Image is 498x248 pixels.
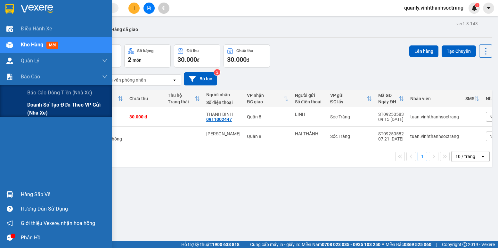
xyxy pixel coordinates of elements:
[330,93,367,98] div: VP gửi
[480,154,486,159] svg: open
[404,242,431,247] strong: 0369 525 060
[102,58,107,63] span: down
[181,241,240,248] span: Hỗ trợ kỹ thuật:
[295,112,324,117] div: LINH
[21,73,40,81] span: Báo cáo
[172,77,177,83] svg: open
[378,117,404,122] div: 09:15 [DATE]
[7,220,13,226] span: notification
[174,44,220,68] button: Đã thu30.000đ
[244,241,245,248] span: |
[378,93,399,98] div: Mã GD
[129,114,161,119] div: 30.000 đ
[6,74,13,80] img: solution-icon
[302,241,380,248] span: Miền Nam
[7,206,13,212] span: question-circle
[247,114,289,119] div: Quận 8
[224,44,270,68] button: Chưa thu30.000đ
[27,89,92,97] span: Báo cáo dòng tiền (nhà xe)
[177,56,197,63] span: 30.000
[486,5,492,11] span: caret-down
[21,25,52,33] span: Điều hành xe
[378,131,404,136] div: ST09250582
[106,22,143,37] button: Hàng đã giao
[21,204,107,214] div: Hướng dẫn sử dụng
[128,56,131,63] span: 2
[206,92,241,97] div: Người nhận
[295,131,324,136] div: HAI THÀNH
[206,112,241,117] div: THANH BÌNH
[410,114,459,119] div: tuan.vinhthanhsoctrang
[330,114,372,119] div: Sóc Trăng
[247,99,283,104] div: ĐC giao
[102,77,146,83] div: Chọn văn phòng nhận
[132,6,136,10] span: plus
[409,45,438,57] button: Lên hàng
[5,4,14,14] img: logo-vxr
[124,44,171,68] button: Số lượng2món
[184,72,217,85] button: Bộ lọc
[476,3,478,7] span: 1
[378,99,399,104] div: Ngày ĐH
[6,191,13,198] img: warehouse-icon
[143,3,155,14] button: file-add
[6,26,13,32] img: warehouse-icon
[21,57,39,65] span: Quản Lý
[128,3,140,14] button: plus
[21,219,95,227] span: Giới thiệu Vexere, nhận hoa hồng
[27,101,107,117] span: Doanh số tạo đơn theo VP gửi (nhà xe)
[247,134,289,139] div: Quận 8
[46,42,58,49] span: mới
[462,242,467,247] span: copyright
[455,153,475,160] div: 10 / trang
[206,100,241,105] div: Số điện thoại
[247,58,249,63] span: đ
[168,99,195,104] div: Trạng thái
[206,131,241,136] div: NGỌC PHÁT
[165,90,203,107] th: Toggle SortBy
[168,93,195,98] div: Thu hộ
[410,96,459,101] div: Nhân viên
[330,134,372,139] div: Sóc Trăng
[442,45,476,57] button: Tạo Chuyến
[322,242,380,247] strong: 0708 023 035 - 0935 103 250
[21,42,43,48] span: Kho hàng
[21,190,107,199] div: Hàng sắp về
[147,6,151,10] span: file-add
[475,3,479,7] sup: 1
[236,49,253,53] div: Chưa thu
[386,241,431,248] span: Miền Bắc
[378,136,404,141] div: 07:21 [DATE]
[399,4,469,12] span: quanly.vinhthanhsoctrang
[382,243,384,246] span: ⚪️
[436,241,437,248] span: |
[247,93,283,98] div: VP nhận
[375,90,407,107] th: Toggle SortBy
[456,20,478,27] div: ver 1.8.143
[410,134,459,139] div: tuan.vinhthanhsoctrang
[6,58,13,64] img: warehouse-icon
[133,58,142,63] span: món
[158,3,169,14] button: aim
[7,235,13,241] span: message
[378,112,404,117] div: ST09250583
[483,3,494,14] button: caret-down
[212,242,240,247] strong: 1900 633 818
[6,42,13,48] img: warehouse-icon
[471,5,477,11] img: icon-new-feature
[197,58,200,63] span: đ
[330,99,367,104] div: ĐC lấy
[418,152,427,161] button: 1
[295,93,324,98] div: Người gửi
[214,69,220,76] sup: 2
[465,96,474,101] div: SMS
[462,90,483,107] th: Toggle SortBy
[327,90,375,107] th: Toggle SortBy
[295,99,324,104] div: Số điện thoại
[250,241,300,248] span: Cung cấp máy in - giấy in:
[206,117,232,122] div: 0911002447
[21,233,107,243] div: Phản hồi
[102,74,107,79] span: down
[187,49,199,53] div: Đã thu
[129,96,161,101] div: Chưa thu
